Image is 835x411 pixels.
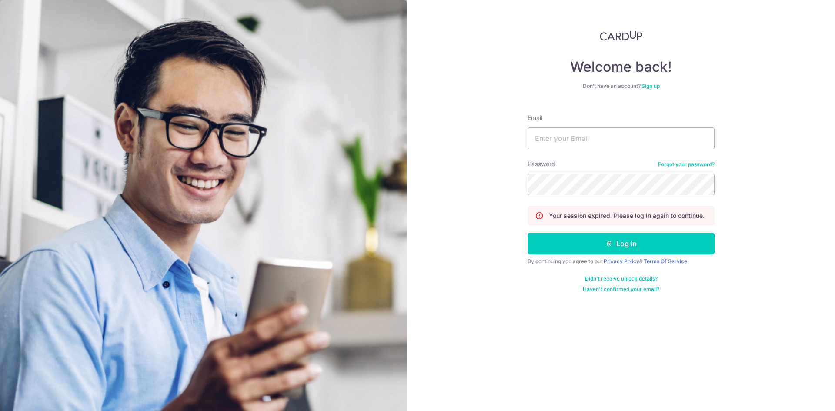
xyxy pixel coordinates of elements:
a: Didn't receive unlock details? [585,275,658,282]
a: Forgot your password? [658,161,715,168]
div: By continuing you agree to our & [528,258,715,265]
h4: Welcome back! [528,58,715,76]
p: Your session expired. Please log in again to continue. [549,211,705,220]
a: Privacy Policy [604,258,639,264]
label: Email [528,114,542,122]
a: Sign up [641,83,660,89]
button: Log in [528,233,715,254]
a: Haven't confirmed your email? [583,286,659,293]
a: Terms Of Service [644,258,687,264]
img: CardUp Logo [600,30,642,41]
label: Password [528,160,555,168]
div: Don’t have an account? [528,83,715,90]
input: Enter your Email [528,127,715,149]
